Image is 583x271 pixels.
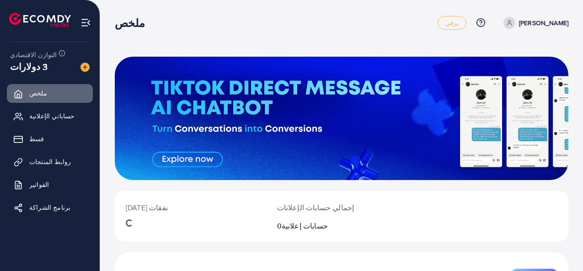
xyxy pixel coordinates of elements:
font: ملخص [115,15,145,31]
a: قسط [7,130,93,148]
font: 0 [277,221,282,231]
img: قائمة طعام [80,17,91,28]
a: الفواتير [7,175,93,194]
font: حساباتي الإعلانية [29,112,75,121]
font: حسابات إعلانية [282,221,328,231]
a: يرقي [438,16,466,30]
font: الفواتير [29,180,49,189]
a: [PERSON_NAME] [500,17,568,29]
font: نفقات [DATE] [126,202,168,213]
font: قسط [29,134,44,143]
img: صورة [80,63,90,72]
font: يرقي [445,19,459,27]
font: إجمالي حسابات الإعلانات [277,202,354,213]
font: [PERSON_NAME] [519,18,568,27]
font: 3 دولارات [10,60,48,73]
img: الشعار [9,13,71,27]
font: برنامج الشراكة [29,203,70,212]
a: حساباتي الإعلانية [7,107,93,125]
font: ملخص [29,89,48,98]
a: ملخص [7,84,93,102]
font: روابط المنتجات [29,157,71,166]
a: روابط المنتجات [7,153,93,171]
a: برنامج الشراكة [7,198,93,217]
font: التوازن الاقتصادي [10,50,57,59]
